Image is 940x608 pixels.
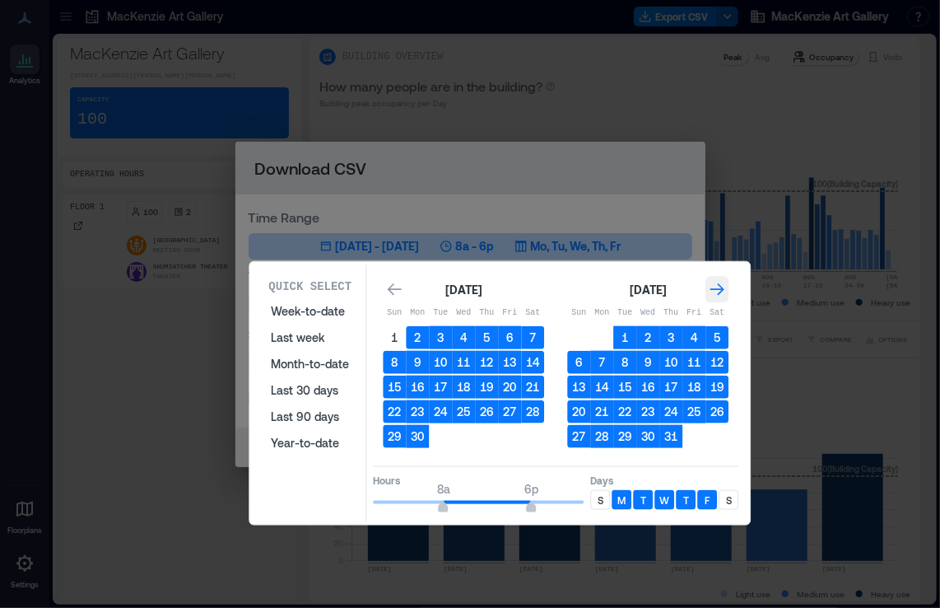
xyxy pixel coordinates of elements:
[452,400,475,423] button: 25
[406,326,429,349] button: 2
[636,425,659,448] button: 30
[567,425,590,448] button: 27
[726,493,732,507] p: S
[406,351,429,374] button: 9
[590,306,613,320] p: Mon
[625,280,671,300] div: [DATE]
[682,302,705,325] th: Friday
[659,351,682,374] button: 10
[613,425,636,448] button: 29
[383,376,406,399] button: 15
[613,302,636,325] th: Tuesday
[682,326,705,349] button: 4
[521,326,544,349] button: 7
[613,326,636,349] button: 1
[636,306,659,320] p: Wed
[383,400,406,423] button: 22
[268,278,351,295] p: Quick Select
[383,278,406,301] button: Go to previous month
[452,326,475,349] button: 4
[261,351,359,377] button: Month-to-date
[567,376,590,399] button: 13
[613,400,636,423] button: 22
[383,306,406,320] p: Sun
[598,493,603,507] p: S
[567,302,590,325] th: Sunday
[406,306,429,320] p: Mon
[429,306,452,320] p: Tue
[452,302,475,325] th: Wednesday
[682,351,705,374] button: 11
[261,404,359,430] button: Last 90 days
[705,306,728,320] p: Sat
[498,302,521,325] th: Friday
[498,376,521,399] button: 20
[429,351,452,374] button: 10
[613,306,636,320] p: Tue
[659,400,682,423] button: 24
[475,376,498,399] button: 19
[383,425,406,448] button: 29
[590,425,613,448] button: 28
[659,302,682,325] th: Thursday
[261,377,359,404] button: Last 30 days
[498,400,521,423] button: 27
[682,306,705,320] p: Fri
[705,376,728,399] button: 19
[682,376,705,399] button: 18
[475,351,498,374] button: 12
[261,325,359,351] button: Last week
[705,351,728,374] button: 12
[636,302,659,325] th: Wednesday
[521,376,544,399] button: 21
[437,482,450,496] span: 8a
[429,400,452,423] button: 24
[406,376,429,399] button: 16
[406,302,429,325] th: Monday
[373,474,584,487] p: Hours
[613,376,636,399] button: 15
[567,306,590,320] p: Sun
[521,400,544,423] button: 28
[521,351,544,374] button: 14
[524,482,538,496] span: 6p
[640,493,646,507] p: T
[636,376,659,399] button: 16
[406,400,429,423] button: 23
[261,298,359,325] button: Week-to-date
[659,326,682,349] button: 3
[475,326,498,349] button: 5
[475,302,498,325] th: Thursday
[452,306,475,320] p: Wed
[521,306,544,320] p: Sat
[498,306,521,320] p: Fri
[567,351,590,374] button: 6
[406,425,429,448] button: 30
[383,302,406,325] th: Sunday
[590,302,613,325] th: Monday
[383,326,406,349] button: 1
[659,306,682,320] p: Thu
[452,376,475,399] button: 18
[475,400,498,423] button: 26
[383,351,406,374] button: 8
[683,493,689,507] p: T
[659,493,669,507] p: W
[429,302,452,325] th: Tuesday
[636,351,659,374] button: 9
[659,376,682,399] button: 17
[636,400,659,423] button: 23
[498,326,521,349] button: 6
[659,425,682,448] button: 31
[521,302,544,325] th: Saturday
[590,351,613,374] button: 7
[590,474,738,487] p: Days
[705,493,710,507] p: F
[590,376,613,399] button: 14
[705,278,728,301] button: Go to next month
[567,400,590,423] button: 20
[429,326,452,349] button: 3
[452,351,475,374] button: 11
[705,400,728,423] button: 26
[429,376,452,399] button: 17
